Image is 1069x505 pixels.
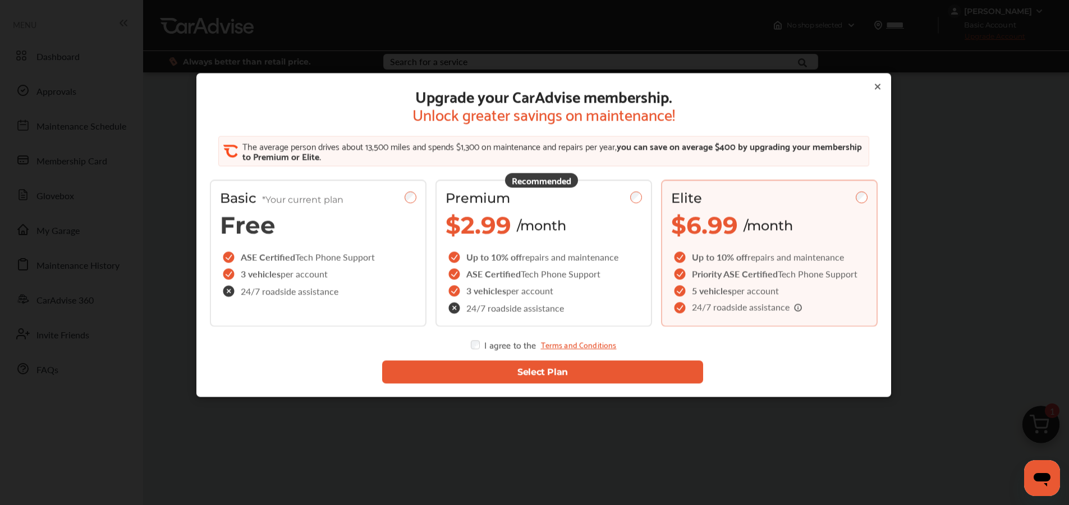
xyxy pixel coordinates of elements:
[674,302,687,314] img: checkIcon.6d469ec1.svg
[295,251,375,264] span: Tech Phone Support
[220,211,276,240] span: Free
[466,251,522,264] span: Up to 10% off
[412,87,675,105] span: Upgrade your CarAdvise membership.
[1024,460,1060,496] iframe: Button to launch messaging window
[674,252,687,263] img: checkIcon.6d469ec1.svg
[241,251,295,264] span: ASE Certified
[692,251,747,264] span: Up to 10% off
[471,341,616,350] div: I agree to the
[466,304,564,313] span: 24/7 roadside assistance
[778,268,857,281] span: Tech Phone Support
[671,211,738,240] span: $6.99
[448,286,462,297] img: checkIcon.6d469ec1.svg
[241,287,338,296] span: 24/7 roadside assistance
[448,252,462,263] img: checkIcon.6d469ec1.svg
[522,251,618,264] span: repairs and maintenance
[241,268,281,281] span: 3 vehicles
[747,251,844,264] span: repairs and maintenance
[223,286,236,297] img: check-cross-icon.c68f34ea.svg
[262,195,343,205] span: *Your current plan
[671,190,702,206] span: Elite
[692,268,778,281] span: Priority ASE Certified
[466,268,521,281] span: ASE Certified
[692,284,732,297] span: 5 vehicles
[446,190,510,206] span: Premium
[448,269,462,280] img: checkIcon.6d469ec1.svg
[674,269,687,280] img: checkIcon.6d469ec1.svg
[242,139,616,154] span: The average person drives about 13,500 miles and spends $1,300 on maintenance and repairs per year,
[223,269,236,280] img: checkIcon.6d469ec1.svg
[242,139,861,164] span: you can save on average $400 by upgrading your membership to Premium or Elite.
[540,341,616,350] a: Terms and Conditions
[382,361,703,384] button: Select Plan
[223,144,237,159] img: CA_CheckIcon.cf4f08d4.svg
[220,190,343,206] span: Basic
[505,173,578,188] div: Recommended
[466,284,506,297] span: 3 vehicles
[412,105,675,123] span: Unlock greater savings on maintenance!
[744,217,793,233] span: /month
[692,303,803,313] span: 24/7 roadside assistance
[446,211,511,240] span: $2.99
[281,268,328,281] span: per account
[732,284,779,297] span: per account
[448,302,462,314] img: check-cross-icon.c68f34ea.svg
[506,284,553,297] span: per account
[223,252,236,263] img: checkIcon.6d469ec1.svg
[674,286,687,297] img: checkIcon.6d469ec1.svg
[521,268,600,281] span: Tech Phone Support
[517,217,566,233] span: /month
